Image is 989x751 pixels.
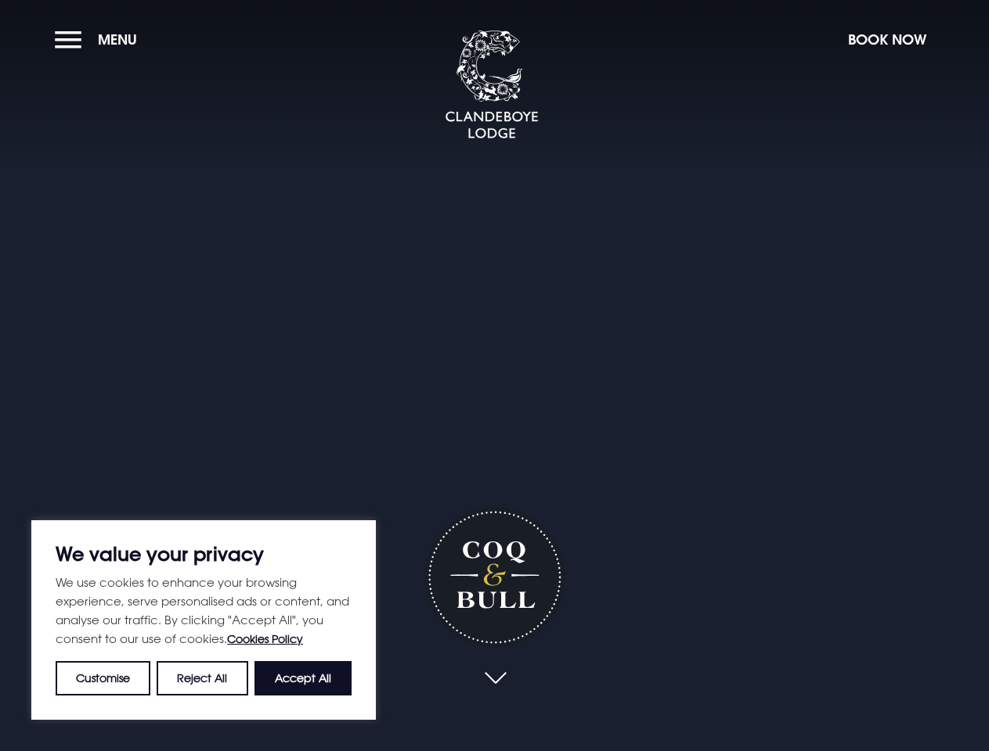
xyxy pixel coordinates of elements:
[227,632,303,645] a: Cookies Policy
[424,507,565,647] h1: Coq & Bull
[840,23,934,56] button: Book Now
[56,544,352,563] p: We value your privacy
[254,661,352,695] button: Accept All
[445,31,539,140] img: Clandeboye Lodge
[56,661,150,695] button: Customise
[157,661,247,695] button: Reject All
[55,23,145,56] button: Menu
[31,520,376,720] div: We value your privacy
[56,573,352,649] p: We use cookies to enhance your browsing experience, serve personalised ads or content, and analys...
[98,31,137,49] span: Menu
